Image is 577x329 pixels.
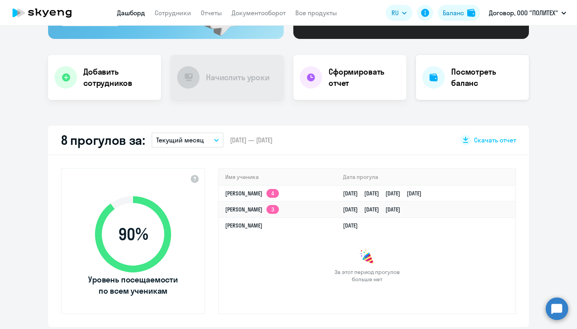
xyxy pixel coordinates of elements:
th: Дата прогула [337,169,515,185]
span: За этот период прогулов больше нет [333,268,401,283]
h4: Посмотреть баланс [451,66,523,89]
button: Текущий месяц [151,132,224,148]
span: RU [391,8,399,18]
a: [DATE] [343,222,364,229]
p: Договор, ООО "ПОЛИТЕХ" [489,8,558,18]
img: congrats [359,249,375,265]
span: [DATE] — [DATE] [230,136,272,144]
h4: Начислить уроки [206,72,270,83]
app-skyeng-badge: 3 [266,205,279,214]
a: [DATE][DATE][DATE][DATE] [343,190,428,197]
app-skyeng-badge: 4 [266,189,279,198]
h4: Сформировать отчет [329,66,400,89]
a: Все продукты [295,9,337,17]
a: Документооборот [232,9,286,17]
a: Сотрудники [155,9,191,17]
h2: 8 прогулов за: [61,132,145,148]
h4: Добавить сотрудников [83,66,155,89]
div: Баланс [443,8,464,18]
p: Текущий месяц [156,135,204,145]
a: Отчеты [201,9,222,17]
a: [DATE][DATE][DATE] [343,206,407,213]
a: [PERSON_NAME]3 [225,206,279,213]
button: Балансbalance [438,5,480,21]
a: [PERSON_NAME] [225,222,262,229]
span: 90 % [87,225,179,244]
th: Имя ученика [219,169,337,185]
span: Уровень посещаемости по всем ученикам [87,274,179,297]
img: balance [467,9,475,17]
a: Дашборд [117,9,145,17]
button: RU [386,5,412,21]
span: Скачать отчет [474,136,516,144]
button: Договор, ООО "ПОЛИТЕХ" [485,3,570,22]
a: [PERSON_NAME]4 [225,190,279,197]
